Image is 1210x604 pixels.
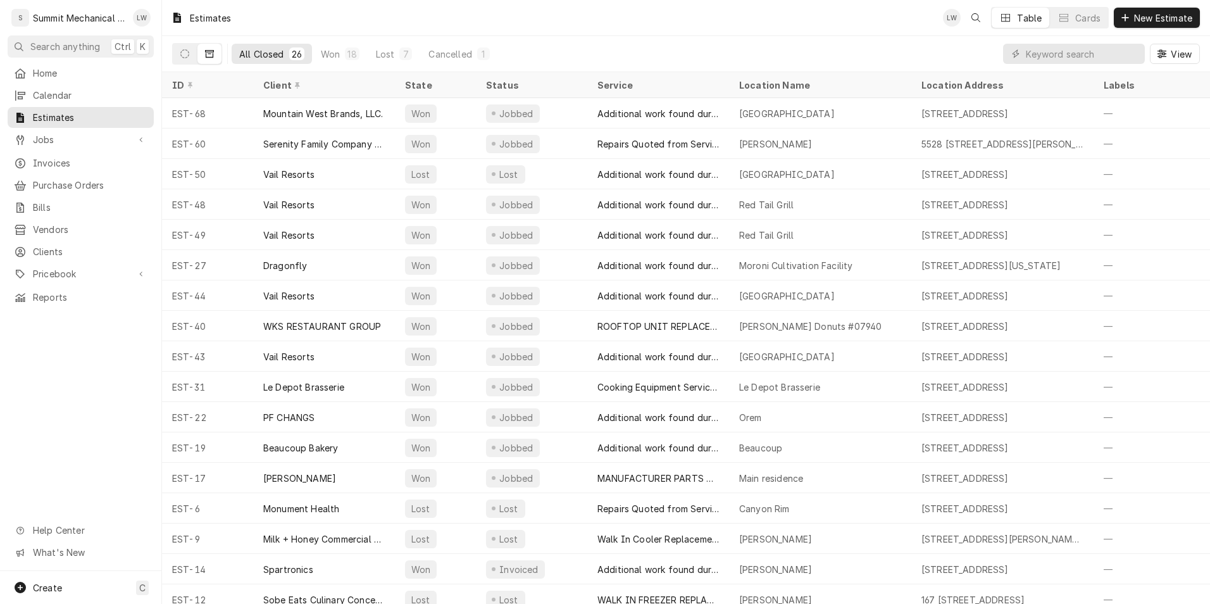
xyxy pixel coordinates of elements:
[292,47,302,61] div: 26
[497,350,535,363] div: Jobbed
[8,520,154,541] a: Go to Help Center
[33,582,62,593] span: Create
[33,223,147,236] span: Vendors
[597,137,719,151] div: Repairs Quoted from Service Call
[739,441,782,455] div: Beaucoup
[497,532,520,546] div: Lost
[921,289,1009,303] div: [STREET_ADDRESS]
[8,287,154,308] a: Reports
[1026,44,1138,64] input: Keyword search
[597,532,719,546] div: Walk In Cooler Replacement
[597,502,719,515] div: Repairs Quoted from Service Call
[263,168,315,181] div: Vail Resorts
[497,381,535,394] div: Jobbed
[162,98,253,129] div: EST-68
[597,229,719,242] div: Additional work found during Service call
[739,79,899,92] div: Location Name
[410,198,432,211] div: Won
[428,47,471,61] div: Cancelled
[263,441,338,455] div: Beaucoup Bakery
[140,40,146,53] span: K
[33,291,147,304] span: Reports
[921,137,1083,151] div: 5528 [STREET_ADDRESS][PERSON_NAME]
[921,502,1009,515] div: [STREET_ADDRESS]
[497,289,535,303] div: Jobbed
[172,79,240,92] div: ID
[30,40,100,53] span: Search anything
[921,441,1009,455] div: [STREET_ADDRESS]
[1114,8,1200,28] button: New Estimate
[162,280,253,311] div: EST-44
[162,159,253,189] div: EST-50
[410,472,432,485] div: Won
[597,79,716,92] div: Service
[376,47,395,61] div: Lost
[263,137,385,151] div: Serenity Family Company LLC
[597,472,719,485] div: MANUFACTURER PARTS ONLY WARRANTY REPAIR
[402,47,409,61] div: 7
[739,168,835,181] div: [GEOGRAPHIC_DATA]
[921,229,1009,242] div: [STREET_ADDRESS]
[33,201,147,214] span: Bills
[162,493,253,524] div: EST-6
[921,198,1009,211] div: [STREET_ADDRESS]
[410,502,432,515] div: Lost
[921,381,1009,394] div: [STREET_ADDRESS]
[8,542,154,563] a: Go to What's New
[921,411,1009,424] div: [STREET_ADDRESS]
[497,259,535,272] div: Jobbed
[739,289,835,303] div: [GEOGRAPHIC_DATA]
[162,524,253,554] div: EST-9
[921,320,1009,333] div: [STREET_ADDRESS]
[739,229,794,242] div: Red Tail Grill
[739,259,852,272] div: Moroni Cultivation Facility
[263,563,313,576] div: Spartronics
[921,259,1061,272] div: [STREET_ADDRESS][US_STATE]
[162,402,253,432] div: EST-22
[597,441,719,455] div: Additional work found during Service call
[486,79,575,92] div: Status
[410,168,432,181] div: Lost
[263,198,315,211] div: Vail Resorts
[239,47,284,61] div: All Closed
[497,198,535,211] div: Jobbed
[8,35,154,58] button: Search anythingCtrlK
[405,79,466,92] div: State
[410,381,432,394] div: Won
[597,411,719,424] div: Additional work found during Service call
[33,156,147,170] span: Invoices
[597,168,719,181] div: Additional work found during Service call
[133,9,151,27] div: Landon Weeks's Avatar
[597,198,719,211] div: Additional work found during Service call
[921,79,1081,92] div: Location Address
[966,8,986,28] button: Open search
[739,502,790,515] div: Canyon Rim
[497,441,535,455] div: Jobbed
[597,289,719,303] div: Additional work found during Service call
[943,9,961,27] div: LW
[739,381,820,394] div: Le Depot Brasserie
[739,532,812,546] div: [PERSON_NAME]
[33,179,147,192] span: Purchase Orders
[139,581,146,595] span: C
[162,341,253,372] div: EST-43
[263,320,381,333] div: WKS RESTAURANT GROUP
[410,289,432,303] div: Won
[1168,47,1194,61] span: View
[410,137,432,151] div: Won
[497,137,535,151] div: Jobbed
[263,532,385,546] div: Milk + Honey Commercial Kitchen
[921,107,1009,120] div: [STREET_ADDRESS]
[410,229,432,242] div: Won
[410,107,432,120] div: Won
[263,502,339,515] div: Monument Health
[33,111,147,124] span: Estimates
[410,320,432,333] div: Won
[263,289,315,303] div: Vail Resorts
[263,79,382,92] div: Client
[263,472,336,485] div: [PERSON_NAME]
[597,320,719,333] div: ROOFTOP UNIT REPLACEMENT
[739,472,803,485] div: Main residence
[410,259,432,272] div: Won
[8,85,154,106] a: Calendar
